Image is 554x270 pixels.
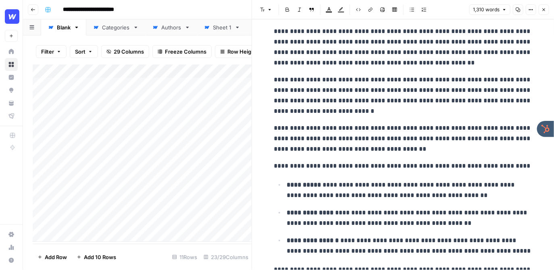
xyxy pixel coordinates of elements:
[161,23,181,31] div: Authors
[5,228,18,241] a: Settings
[469,4,510,15] button: 1,310 words
[152,45,212,58] button: Freeze Columns
[5,84,18,97] a: Opportunities
[33,251,72,264] button: Add Row
[41,19,86,35] a: Blank
[5,97,18,110] a: Your Data
[473,6,500,13] span: 1,310 words
[86,19,146,35] a: Categories
[75,48,85,56] span: Sort
[41,48,54,56] span: Filter
[197,19,247,35] a: Sheet 1
[5,241,18,254] a: Usage
[5,254,18,267] button: Help + Support
[70,45,98,58] button: Sort
[165,48,206,56] span: Freeze Columns
[84,253,116,261] span: Add 10 Rows
[57,23,71,31] div: Blank
[215,45,262,58] button: Row Height
[5,6,18,27] button: Workspace: Webflow
[5,71,18,84] a: Insights
[169,251,200,264] div: 11 Rows
[45,253,67,261] span: Add Row
[200,251,252,264] div: 23/29 Columns
[5,58,18,71] a: Browse
[101,45,149,58] button: 29 Columns
[5,110,18,123] a: Flightpath
[72,251,121,264] button: Add 10 Rows
[227,48,256,56] span: Row Height
[5,9,19,24] img: Webflow Logo
[213,23,231,31] div: Sheet 1
[146,19,197,35] a: Authors
[102,23,130,31] div: Categories
[5,45,18,58] a: Home
[36,45,67,58] button: Filter
[114,48,144,56] span: 29 Columns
